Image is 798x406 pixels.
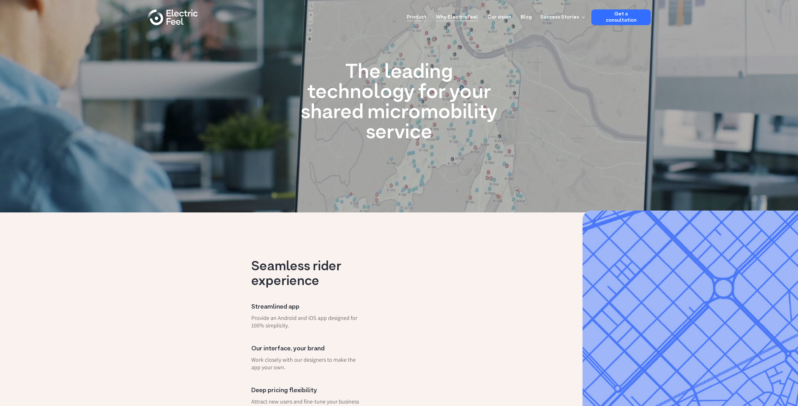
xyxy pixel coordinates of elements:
[540,14,579,21] div: Success Stories
[251,314,365,329] p: Provide an Android and iOS app designed for 100% simplicity.
[251,260,365,289] h3: Seamless rider experience
[251,303,365,311] h4: Streamlined app
[756,365,789,397] iframe: Chatbot
[521,9,532,21] a: Blog
[488,9,511,21] a: Our vision
[251,345,365,353] h4: Our interface, your brand
[299,63,500,143] h1: The leading technology for your shared micromobility service
[537,9,587,25] div: Success Stories
[591,9,651,25] a: Get a consultation
[251,356,365,371] p: Work closely with our designers to make the app your own.
[436,9,478,21] a: Why ElectricFeel
[41,25,71,37] input: Submit
[251,387,365,395] h4: Deep pricing flexibility
[407,9,427,21] a: Product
